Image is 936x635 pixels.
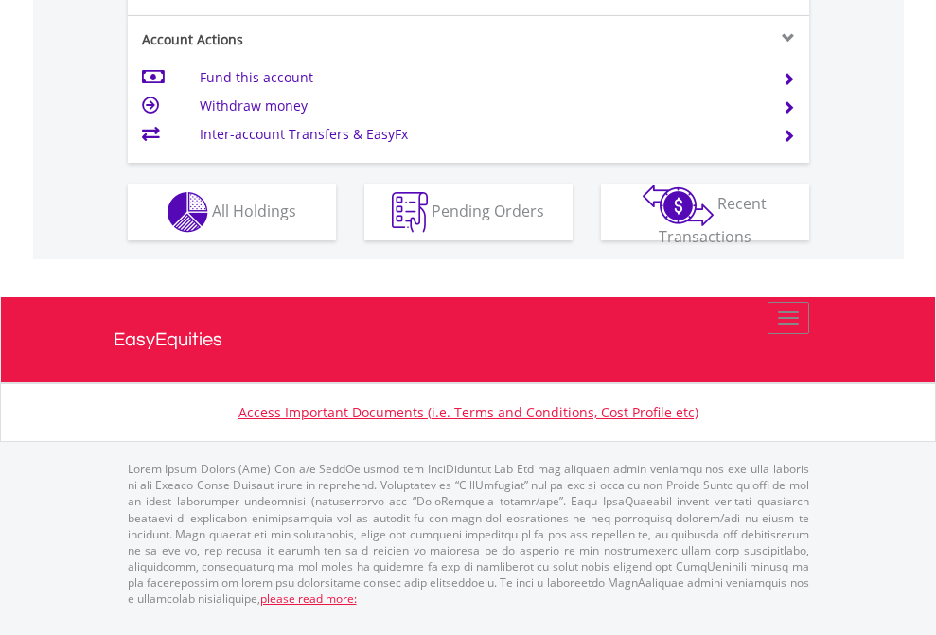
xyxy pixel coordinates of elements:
[128,30,468,49] div: Account Actions
[432,200,544,220] span: Pending Orders
[114,297,823,382] a: EasyEquities
[128,461,809,607] p: Lorem Ipsum Dolors (Ame) Con a/e SeddOeiusmod tem InciDiduntut Lab Etd mag aliquaen admin veniamq...
[200,63,759,92] td: Fund this account
[200,92,759,120] td: Withdraw money
[128,184,336,240] button: All Holdings
[260,591,357,607] a: please read more:
[364,184,573,240] button: Pending Orders
[238,403,698,421] a: Access Important Documents (i.e. Terms and Conditions, Cost Profile etc)
[392,192,428,233] img: pending_instructions-wht.png
[601,184,809,240] button: Recent Transactions
[168,192,208,233] img: holdings-wht.png
[212,200,296,220] span: All Holdings
[643,185,714,226] img: transactions-zar-wht.png
[200,120,759,149] td: Inter-account Transfers & EasyFx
